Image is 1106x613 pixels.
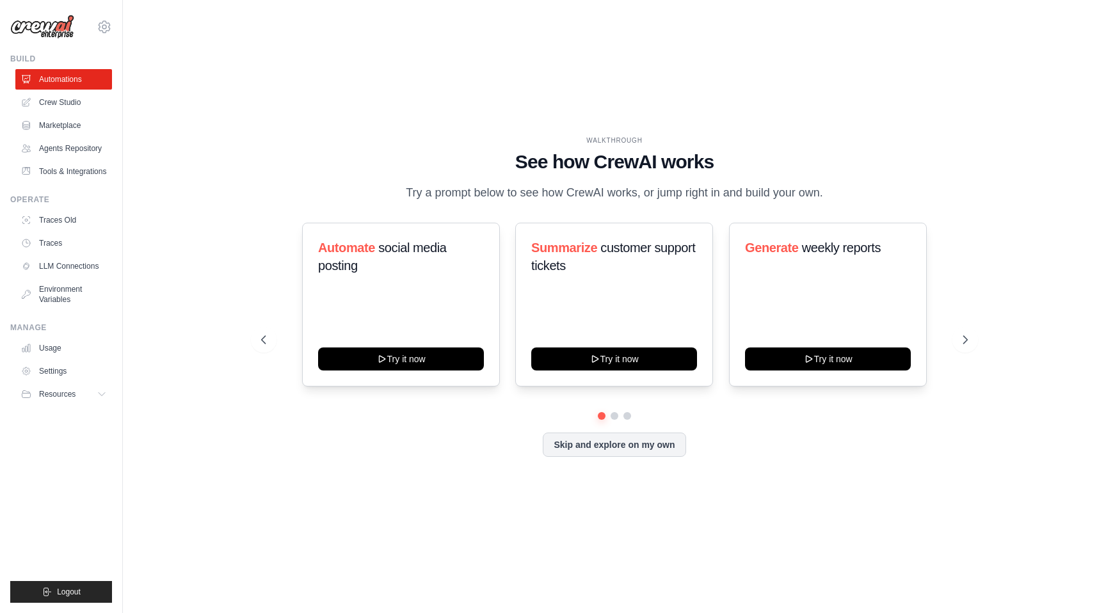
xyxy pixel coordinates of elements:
[57,587,81,597] span: Logout
[15,279,112,310] a: Environment Variables
[15,138,112,159] a: Agents Repository
[318,241,375,255] span: Automate
[15,338,112,358] a: Usage
[10,322,112,333] div: Manage
[531,241,695,273] span: customer support tickets
[10,195,112,205] div: Operate
[531,347,697,370] button: Try it now
[531,241,597,255] span: Summarize
[318,241,447,273] span: social media posting
[318,347,484,370] button: Try it now
[10,15,74,39] img: Logo
[15,210,112,230] a: Traces Old
[15,161,112,182] a: Tools & Integrations
[15,92,112,113] a: Crew Studio
[399,184,829,202] p: Try a prompt below to see how CrewAI works, or jump right in and build your own.
[261,150,968,173] h1: See how CrewAI works
[15,361,112,381] a: Settings
[10,581,112,603] button: Logout
[15,115,112,136] a: Marketplace
[745,347,911,370] button: Try it now
[15,256,112,276] a: LLM Connections
[745,241,799,255] span: Generate
[801,241,880,255] span: weekly reports
[543,433,685,457] button: Skip and explore on my own
[15,384,112,404] button: Resources
[15,233,112,253] a: Traces
[39,389,76,399] span: Resources
[15,69,112,90] a: Automations
[10,54,112,64] div: Build
[261,136,968,145] div: WALKTHROUGH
